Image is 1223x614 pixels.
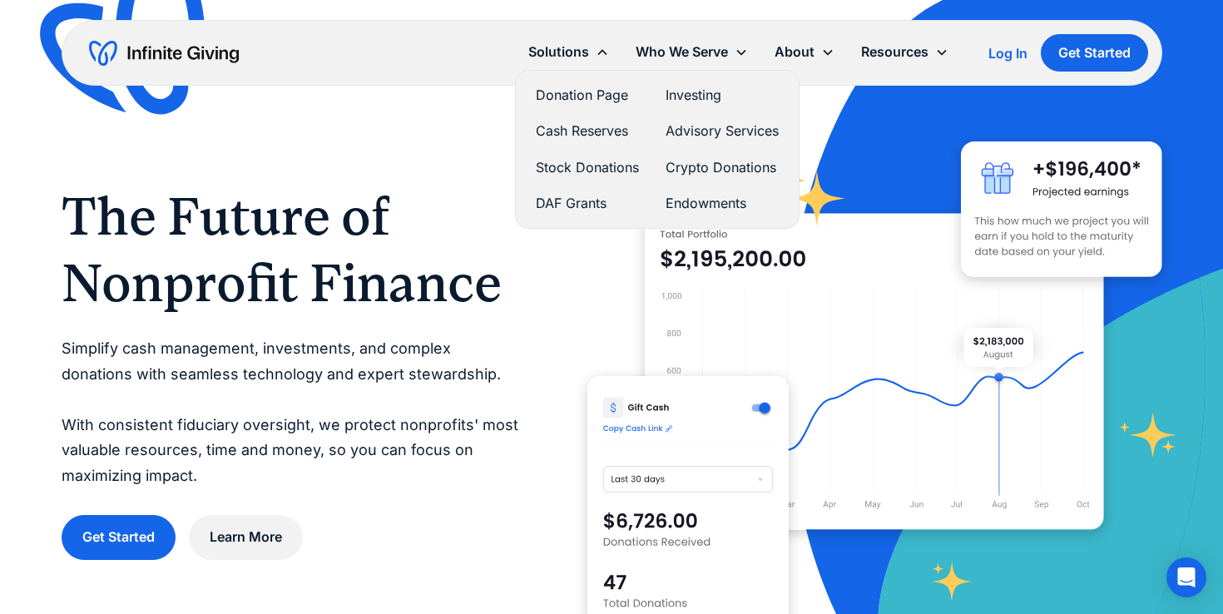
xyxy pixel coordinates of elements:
a: Investing [666,84,779,106]
a: Stock Donations [536,156,639,179]
a: Log In [988,43,1027,63]
div: Who We Serve [636,41,728,63]
div: Who We Serve [622,34,761,70]
a: Crypto Donations [666,156,779,179]
nav: Solutions [515,70,800,229]
div: Resources [861,41,928,63]
a: DAF Grants [536,192,639,215]
div: About [775,41,815,63]
p: Simplify cash management, investments, and complex donations with seamless technology and expert ... [62,336,521,489]
div: Resources [848,34,962,70]
div: About [761,34,848,70]
a: home [89,40,239,67]
a: Get Started [62,515,176,559]
img: fundraising star [1119,413,1176,458]
a: Get Started [1041,34,1148,72]
h1: The Future of Nonprofit Finance [62,183,521,316]
div: Solutions [528,41,589,63]
a: Learn More [189,515,303,559]
img: nonprofit donation platform [645,213,1104,531]
div: Log In [988,47,1027,60]
a: Donation Page [536,84,639,106]
a: Cash Reserves [536,120,639,142]
a: Endowments [666,192,779,215]
a: Advisory Services [666,120,779,142]
div: Solutions [515,34,622,70]
div: Open Intercom Messenger [1166,557,1206,597]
